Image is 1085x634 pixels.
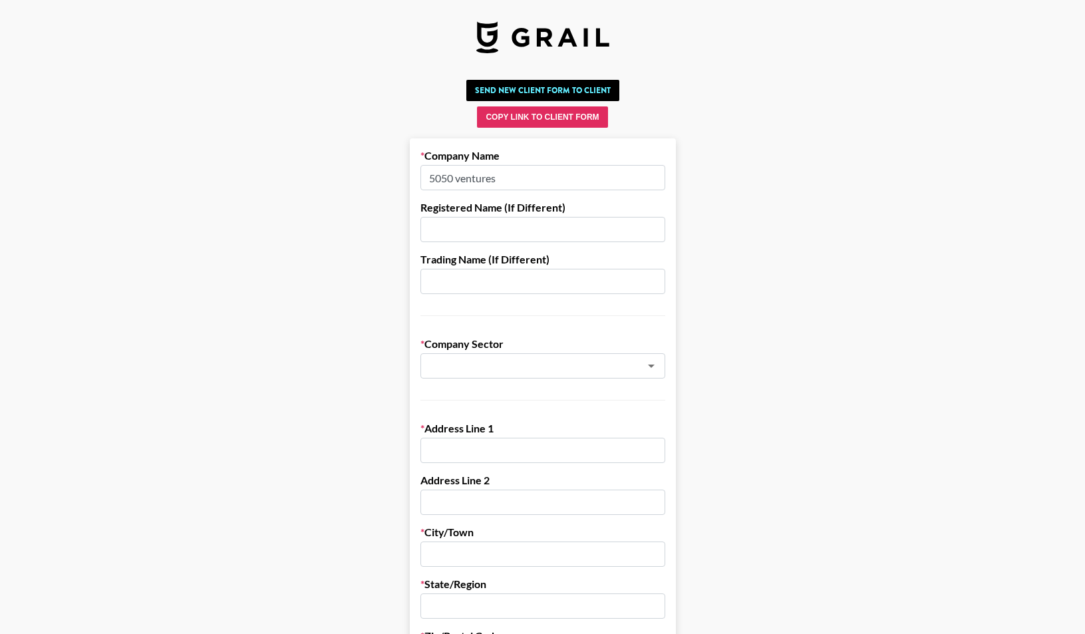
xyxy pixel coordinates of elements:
[420,253,665,266] label: Trading Name (If Different)
[420,149,665,162] label: Company Name
[420,201,665,214] label: Registered Name (If Different)
[420,422,665,435] label: Address Line 1
[420,474,665,487] label: Address Line 2
[466,80,619,101] button: Send New Client Form to Client
[477,106,607,128] button: Copy Link to Client Form
[476,21,609,53] img: Grail Talent Logo
[420,526,665,539] label: City/Town
[420,577,665,591] label: State/Region
[642,357,661,375] button: Open
[420,337,665,351] label: Company Sector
